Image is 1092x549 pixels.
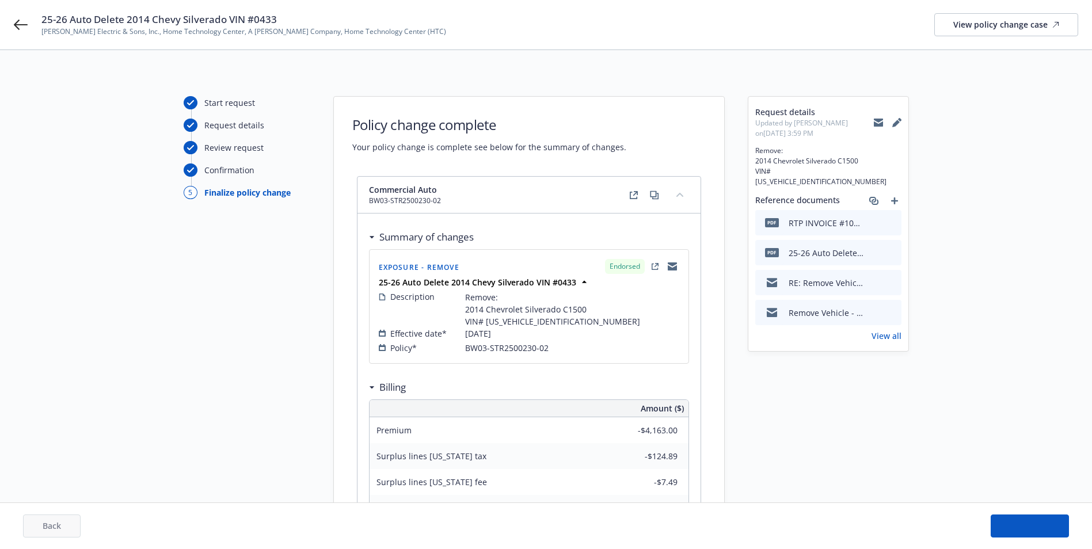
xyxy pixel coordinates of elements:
input: 0.00 [610,500,684,517]
button: download file [868,217,877,229]
div: Start request [204,97,255,109]
button: download file [868,247,877,259]
a: external [627,188,641,202]
span: Updated by [PERSON_NAME] on [DATE] 3:59 PM [755,118,874,139]
h3: Billing [379,380,406,395]
input: 0.00 [610,422,684,439]
button: download file [868,307,877,319]
button: collapse content [671,185,689,204]
button: preview file [886,307,897,319]
div: Finalize policy change [204,186,291,199]
span: Premium [376,425,412,436]
span: Request details [755,106,874,118]
span: Commercial Auto [369,184,441,196]
strong: 25-26 Auto Delete 2014 Chevy Silverado VIN #0433 [379,277,576,288]
span: [PERSON_NAME] Electric & Sons, Inc., Home Technology Center, A [PERSON_NAME] Company, Home Techno... [41,26,446,37]
div: Remove Vehicle - Auto Policy #BW03-STR2500230-02 - [PERSON_NAME] Electric & Sons, Inc., [789,307,863,319]
span: pdf [765,218,779,227]
div: Billing [369,380,406,395]
button: Done [991,514,1069,537]
button: Back [23,514,81,537]
button: download file [868,277,877,289]
h1: Policy change complete [352,115,626,134]
button: preview file [886,277,897,289]
input: 0.00 [610,448,684,465]
div: Request details [204,119,264,131]
span: Surplus lines [US_STATE] tax [376,451,486,462]
span: Your policy change is complete see below for the summary of changes. [352,141,626,153]
a: associate [867,194,881,208]
div: RE: Remove Vehicle - Auto Policy #BW03-STR2500230-02 - [PERSON_NAME] Electric & Sons, Inc., [789,277,863,289]
div: Summary of changes [369,230,474,245]
div: Review request [204,142,264,154]
span: Amount ($) [641,402,684,414]
span: Exposure - Remove [379,262,459,272]
a: View policy change case [934,13,1078,36]
div: Confirmation [204,164,254,176]
span: pdf [765,248,779,257]
div: 25-26 Auto Delete 2014 Chevy Silverado VIN #0433.pdf [789,247,863,259]
a: copy [648,188,661,202]
span: Remove: 2014 Chevrolet Silverado C1500 VIN# [US_VEHICLE_IDENTIFICATION_NUMBER] [465,291,640,327]
span: Description [390,291,435,303]
span: Surplus lines [US_STATE] fee [376,476,487,487]
div: View policy change case [953,14,1059,36]
span: Back [43,520,61,531]
span: Effective date* [390,327,447,340]
div: 5 [184,186,197,199]
a: copyLogging [665,260,679,273]
a: external [648,260,662,273]
span: Remove: 2014 Chevrolet Silverado C1500 VIN# [US_VEHICLE_IDENTIFICATION_NUMBER] [755,146,901,187]
span: 25-26 Auto Delete 2014 Chevy Silverado VIN #0433 [41,13,446,26]
span: [DATE] [465,327,491,340]
span: Endorsed [610,261,640,272]
div: RTP INVOICE #100076852.pdf [789,217,863,229]
input: 0.00 [610,474,684,491]
span: Policy* [390,342,417,354]
button: preview file [886,247,897,259]
span: Reference documents [755,194,840,208]
div: Commercial AutoBW03-STR2500230-02externalcopycollapse content [357,177,701,213]
a: add [888,194,901,208]
span: BW03-STR2500230-02 [369,196,441,206]
button: preview file [886,217,897,229]
h3: Summary of changes [379,230,474,245]
a: View all [872,330,901,342]
span: BW03-STR2500230-02 [465,342,549,354]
